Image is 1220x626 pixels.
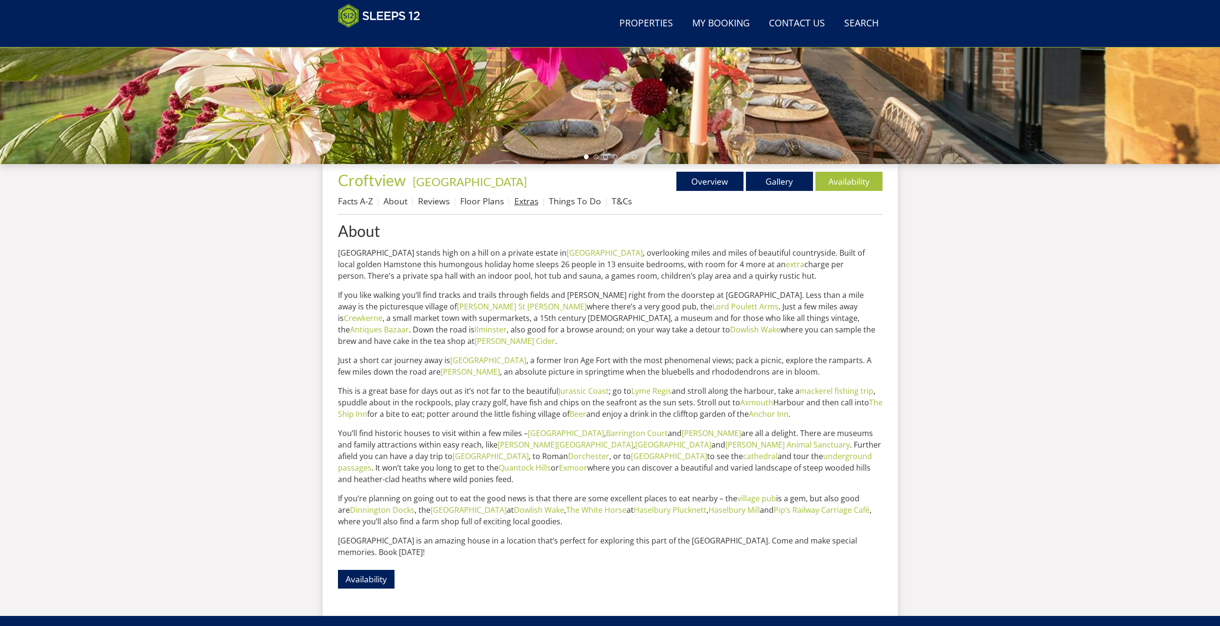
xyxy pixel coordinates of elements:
[338,354,883,378] p: Just a short car journey away is , a former Iron Age Fort with the most phenomenal views; pack a ...
[338,570,395,589] a: Availability
[333,34,434,42] iframe: Customer reviews powered by Trustpilot
[815,172,883,191] a: Availability
[612,195,632,207] a: T&Cs
[338,397,883,419] a: The Ship Inn
[567,248,643,258] a: [GEOGRAPHIC_DATA]
[338,385,883,420] p: This is a great base for days out as it’s not far to the beautiful ; go to and stroll along the h...
[409,175,527,189] span: -
[350,505,415,515] a: Dinnington Docks
[441,366,500,377] a: [PERSON_NAME]
[499,462,551,473] a: Quantock Hills
[549,195,601,207] a: Things To Do
[338,171,409,189] a: Croftview
[344,313,383,323] a: Crewkerne
[730,324,780,335] a: Dowlish Wake
[569,409,586,419] a: Beer
[338,195,373,207] a: Facts A-Z
[338,4,420,28] img: Sleeps 12
[635,439,711,450] a: [GEOGRAPHIC_DATA]
[725,439,850,450] a: [PERSON_NAME] Animal Sanctuary
[338,535,883,558] p: [GEOGRAPHIC_DATA] is an amazing house in a location that’s perfect for exploring this part of the...
[634,505,707,515] a: Haselbury Plucknett
[566,505,627,515] a: The White Horse
[786,259,804,270] a: extra
[740,397,773,408] a: Axmouth
[453,451,529,461] a: [GEOGRAPHIC_DATA]
[413,175,527,189] a: [GEOGRAPHIC_DATA]
[338,171,406,189] span: Croftview
[631,386,672,396] a: Lyme Regis
[559,462,587,473] a: Exmoor
[568,451,609,461] a: Dorchester
[514,505,564,515] a: Dowlish Wake
[528,428,604,438] a: [GEOGRAPHIC_DATA]
[737,493,776,504] a: village pub
[688,13,754,35] a: My Booking
[338,247,883,282] p: [GEOGRAPHIC_DATA] stands high on a hill on a private estate in , overlooking miles and miles of b...
[338,451,872,473] a: underground passages
[631,451,707,461] a: [GEOGRAPHIC_DATA]
[338,427,883,485] p: You’ll find historic houses to visit within a few miles – , and are all a delight. There are muse...
[338,493,883,527] p: If you’re planning on going out to eat the good news is that there are some excellent places to e...
[709,505,760,515] a: Haselbury Mill
[749,409,789,419] a: Anchor Inn
[743,451,778,461] a: cathedral
[800,386,873,396] a: mackerel fishing trip
[338,289,883,347] p: If you like walking you’ll find tracks and trails through fields and [PERSON_NAME] right from the...
[460,195,504,207] a: Floor Plans
[475,336,555,346] a: [PERSON_NAME] Cider
[498,439,633,450] a: [PERSON_NAME][GEOGRAPHIC_DATA]
[682,428,741,438] a: [PERSON_NAME]
[840,13,883,35] a: Search
[746,172,813,191] a: Gallery
[457,301,587,312] a: [PERSON_NAME] St [PERSON_NAME]
[712,301,778,312] a: Lord Poulett Arms
[338,223,883,239] a: About
[606,428,668,438] a: Barrington Court
[765,13,829,35] a: Contact Us
[418,195,450,207] a: Reviews
[430,505,507,515] a: [GEOGRAPHIC_DATA]
[616,13,677,35] a: Properties
[774,505,870,515] a: Pip’s Railway Carriage Café
[475,324,507,335] a: Ilminster
[350,324,409,335] a: Antiques Bazaar
[558,386,609,396] a: Jurassic Coast
[383,195,407,207] a: About
[450,355,526,366] a: [GEOGRAPHIC_DATA]
[514,195,538,207] a: Extras
[676,172,744,191] a: Overview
